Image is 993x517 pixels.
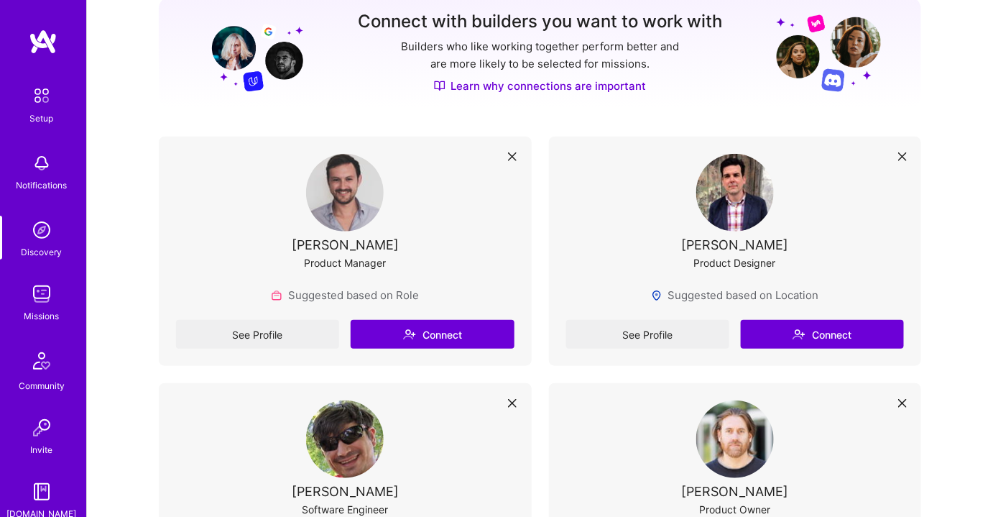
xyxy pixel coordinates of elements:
[898,399,907,408] i: icon Close
[651,288,819,303] div: Suggested based on Location
[29,29,57,55] img: logo
[777,14,881,92] img: Grow your network
[696,401,774,478] img: User Avatar
[651,290,662,301] img: Locations icon
[271,288,419,303] div: Suggested based on Role
[27,149,56,178] img: bell
[696,154,774,232] img: User Avatar
[31,442,53,457] div: Invite
[434,78,647,93] a: Learn why connections are important
[292,237,399,252] div: [PERSON_NAME]
[24,344,59,378] img: Community
[271,290,282,301] img: Role icon
[306,154,384,232] img: User Avatar
[898,152,907,161] i: icon Close
[30,111,54,126] div: Setup
[793,328,805,341] i: icon Connect
[176,320,339,349] a: See Profile
[27,280,56,308] img: teamwork
[398,38,682,73] p: Builders who like working together perform better and are more likely to be selected for missions.
[17,178,68,193] div: Notifications
[694,255,776,270] div: Product Designer
[351,320,514,349] button: Connect
[24,308,60,324] div: Missions
[27,477,56,506] img: guide book
[508,399,517,408] i: icon Close
[292,484,399,499] div: [PERSON_NAME]
[27,81,57,111] img: setup
[681,237,788,252] div: [PERSON_NAME]
[27,216,56,244] img: discovery
[302,502,388,517] div: Software Engineer
[199,13,303,92] img: Grow your network
[19,378,65,393] div: Community
[699,502,770,517] div: Product Owner
[22,244,63,260] div: Discovery
[681,484,788,499] div: [PERSON_NAME]
[306,401,384,478] img: User Avatar
[566,320,729,349] a: See Profile
[434,80,445,92] img: Discover
[304,255,386,270] div: Product Manager
[403,328,416,341] i: icon Connect
[741,320,904,349] button: Connect
[358,12,722,32] h3: Connect with builders you want to work with
[27,413,56,442] img: Invite
[508,152,517,161] i: icon Close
